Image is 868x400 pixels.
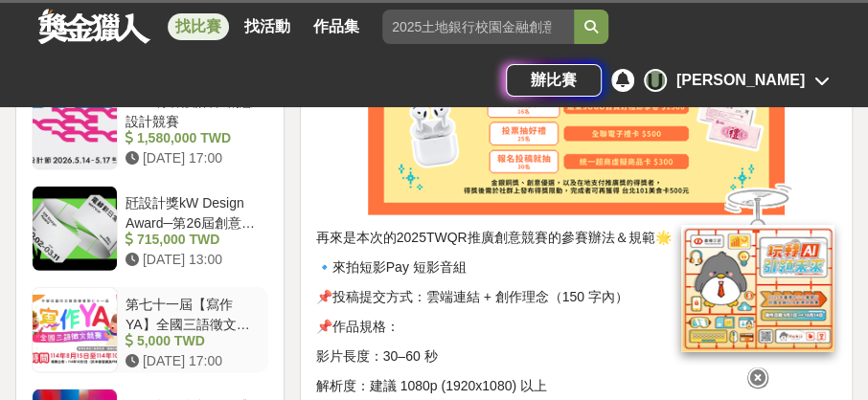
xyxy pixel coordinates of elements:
[32,186,268,272] a: 瓩設計獎kW Design Award─第26屆創意競賽 715,000 TWD [DATE] 13:00
[306,13,367,40] a: 作品集
[676,69,805,92] div: [PERSON_NAME]
[168,13,229,40] a: 找比賽
[316,230,672,245] span: 再來是本次的2025TWQR推廣創意競賽的參賽辦法＆規範🌟
[126,331,261,351] div: 5,000 TWD
[316,378,547,393] span: 解析度：建議 1080p (1920x1080) 以上
[126,295,261,331] div: 第七十一屆【寫作YA】全國三語徵文競賽
[316,289,628,304] span: 📌投稿提交方式：雲端連結 + 創作理念（150 字內）
[126,193,261,230] div: 瓩設計獎kW Design Award─第26屆創意競賽
[126,128,261,148] div: 1,580,000 TWD
[644,69,667,92] div: U
[382,10,574,44] input: 2025土地銀行校園金融創意挑戰賽：從你出發 開啟智慧金融新頁
[32,287,268,373] a: 第七十一屆【寫作YA】全國三語徵文競賽 5,000 TWD [DATE] 17:00
[126,148,261,168] div: [DATE] 17:00
[126,250,261,270] div: [DATE] 13:00
[237,13,298,40] a: 找活動
[126,92,261,128] div: 2026青春設計節 創意設計競賽
[681,224,834,351] img: d2146d9a-e6f6-4337-9592-8cefde37ba6b.png
[126,351,261,371] div: [DATE] 17:00
[506,64,602,97] a: 辦比賽
[316,259,467,275] span: 🔹來拍短影Pay 短影音組
[126,230,261,250] div: 715,000 TWD
[32,84,268,170] a: 2026青春設計節 創意設計競賽 1,580,000 TWD [DATE] 17:00
[316,348,438,364] span: 影片長度：30–60 秒
[316,319,400,334] span: 📌作品規格：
